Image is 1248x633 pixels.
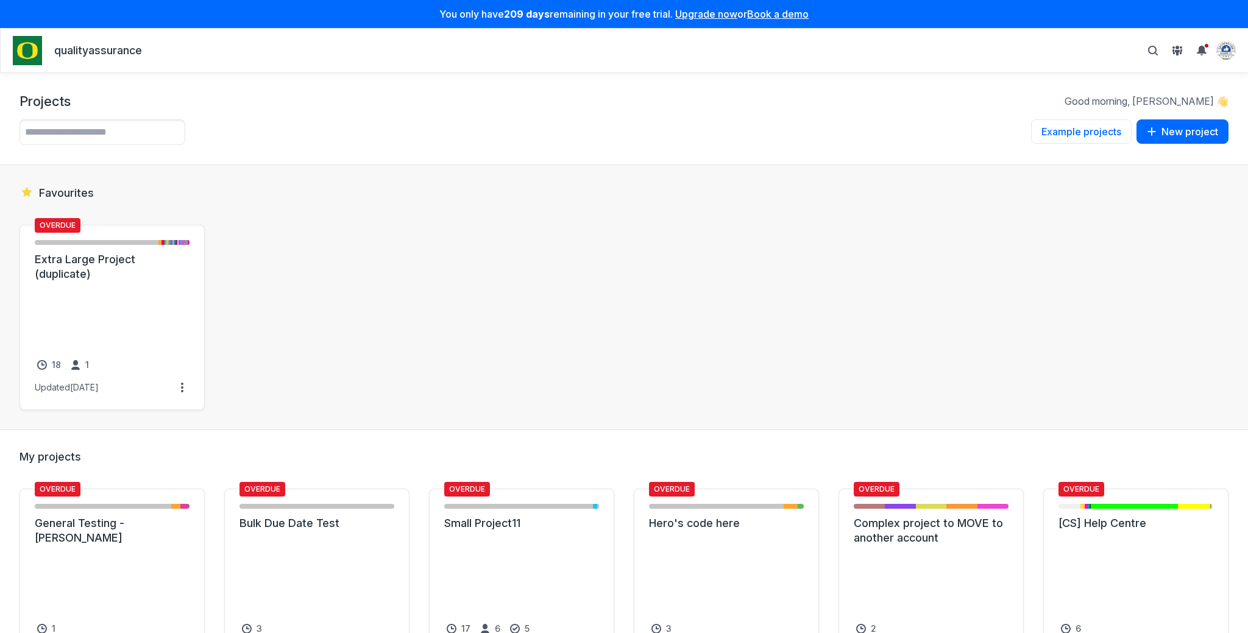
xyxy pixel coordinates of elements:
[7,7,1241,21] p: You only have remaining in your free trial. or
[504,8,550,20] strong: 209 days
[1065,94,1228,108] p: Good morning, [PERSON_NAME] 👋
[1143,41,1163,60] button: Toggle search bar
[35,482,80,497] span: Overdue
[35,218,80,233] span: Overdue
[854,482,899,497] span: Overdue
[444,482,490,497] span: Overdue
[649,516,804,531] a: Hero's code here
[239,482,285,497] span: Overdue
[1216,41,1236,60] img: Your avatar
[1192,41,1216,60] summary: View Notifications
[854,516,1009,545] a: Complex project to MOVE to another account
[649,482,695,497] span: Overdue
[35,252,190,281] a: Extra Large Project (duplicate)
[54,43,142,58] p: qualityassurance
[1168,41,1187,60] button: View People & Groups
[675,8,737,20] a: Upgrade now
[1136,119,1228,144] button: New project
[1216,41,1236,60] summary: View profile menu
[35,382,99,393] div: Updated [DATE]
[747,8,809,20] a: Book a demo
[1136,119,1228,145] a: New project
[19,450,1228,464] h2: My projects
[35,358,63,372] a: 18
[1058,516,1213,531] a: [CS] Help Centre
[1031,119,1132,145] a: Example projects
[19,93,71,110] h1: Projects
[444,516,599,531] a: Small Project11
[68,358,91,372] a: 1
[239,516,394,531] a: Bulk Due Date Test
[1058,482,1104,497] span: Overdue
[19,185,1228,200] h2: Favourites
[35,516,190,545] a: General Testing - [PERSON_NAME]
[1031,119,1132,144] button: Example projects
[13,36,42,65] img: Account logo
[13,36,42,65] a: Project Dashboard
